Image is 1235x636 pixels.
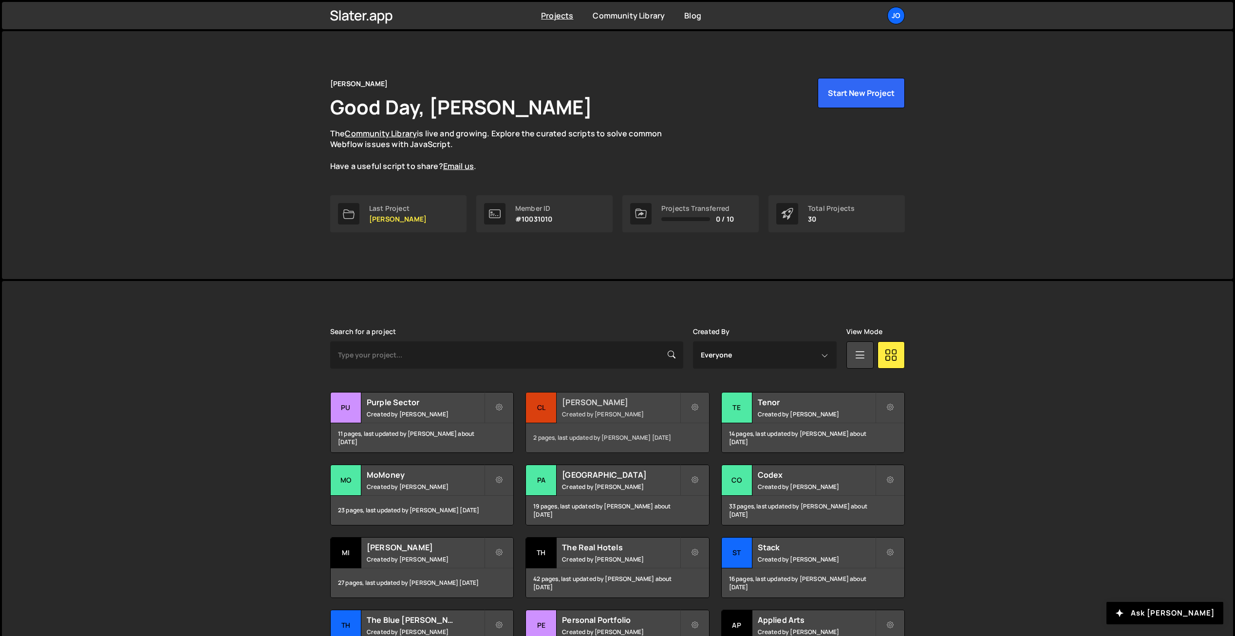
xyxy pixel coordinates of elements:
[562,555,679,563] small: Created by [PERSON_NAME]
[887,7,905,24] a: Jo
[330,465,514,525] a: Mo MoMoney Created by [PERSON_NAME] 23 pages, last updated by [PERSON_NAME] [DATE]
[525,392,709,453] a: Cl [PERSON_NAME] Created by [PERSON_NAME] 2 pages, last updated by [PERSON_NAME] [DATE]
[367,555,484,563] small: Created by [PERSON_NAME]
[526,423,709,452] div: 2 pages, last updated by [PERSON_NAME] [DATE]
[562,397,679,408] h2: [PERSON_NAME]
[758,555,875,563] small: Created by [PERSON_NAME]
[331,423,513,452] div: 11 pages, last updated by [PERSON_NAME] about [DATE]
[808,215,855,223] p: 30
[330,78,388,90] div: [PERSON_NAME]
[526,393,557,423] div: Cl
[515,205,552,212] div: Member ID
[758,483,875,491] small: Created by [PERSON_NAME]
[562,410,679,418] small: Created by [PERSON_NAME]
[593,10,665,21] a: Community Library
[331,393,361,423] div: Pu
[758,397,875,408] h2: Tenor
[330,128,681,172] p: The is live and growing. Explore the curated scripts to solve common Webflow issues with JavaScri...
[330,537,514,598] a: Mi [PERSON_NAME] Created by [PERSON_NAME] 27 pages, last updated by [PERSON_NAME] [DATE]
[722,393,752,423] div: Te
[331,568,513,598] div: 27 pages, last updated by [PERSON_NAME] [DATE]
[846,328,882,336] label: View Mode
[716,215,734,223] span: 0 / 10
[330,328,396,336] label: Search for a project
[369,215,427,223] p: [PERSON_NAME]
[562,615,679,625] h2: Personal Portfolio
[367,628,484,636] small: Created by [PERSON_NAME]
[330,94,592,120] h1: Good Day, [PERSON_NAME]
[443,161,474,171] a: Email us
[330,195,467,232] a: Last Project [PERSON_NAME]
[721,465,905,525] a: Co Codex Created by [PERSON_NAME] 33 pages, last updated by [PERSON_NAME] about [DATE]
[808,205,855,212] div: Total Projects
[562,542,679,553] h2: The Real Hotels
[525,537,709,598] a: Th The Real Hotels Created by [PERSON_NAME] 42 pages, last updated by [PERSON_NAME] about [DATE]
[758,615,875,625] h2: Applied Arts
[722,465,752,496] div: Co
[758,628,875,636] small: Created by [PERSON_NAME]
[367,469,484,480] h2: MoMoney
[818,78,905,108] button: Start New Project
[758,410,875,418] small: Created by [PERSON_NAME]
[1106,602,1223,624] button: Ask [PERSON_NAME]
[562,628,679,636] small: Created by [PERSON_NAME]
[367,615,484,625] h2: The Blue [PERSON_NAME]
[722,538,752,568] div: St
[367,397,484,408] h2: Purple Sector
[722,423,904,452] div: 14 pages, last updated by [PERSON_NAME] about [DATE]
[367,410,484,418] small: Created by [PERSON_NAME]
[345,128,417,139] a: Community Library
[562,483,679,491] small: Created by [PERSON_NAME]
[758,542,875,553] h2: Stack
[525,465,709,525] a: Pa [GEOGRAPHIC_DATA] Created by [PERSON_NAME] 19 pages, last updated by [PERSON_NAME] about [DATE]
[331,538,361,568] div: Mi
[721,537,905,598] a: St Stack Created by [PERSON_NAME] 16 pages, last updated by [PERSON_NAME] about [DATE]
[330,341,683,369] input: Type your project...
[693,328,730,336] label: Created By
[684,10,701,21] a: Blog
[526,465,557,496] div: Pa
[515,215,552,223] p: #10031010
[526,538,557,568] div: Th
[661,205,734,212] div: Projects Transferred
[367,542,484,553] h2: [PERSON_NAME]
[722,568,904,598] div: 16 pages, last updated by [PERSON_NAME] about [DATE]
[367,483,484,491] small: Created by [PERSON_NAME]
[541,10,573,21] a: Projects
[331,465,361,496] div: Mo
[526,496,709,525] div: 19 pages, last updated by [PERSON_NAME] about [DATE]
[721,392,905,453] a: Te Tenor Created by [PERSON_NAME] 14 pages, last updated by [PERSON_NAME] about [DATE]
[758,469,875,480] h2: Codex
[330,392,514,453] a: Pu Purple Sector Created by [PERSON_NAME] 11 pages, last updated by [PERSON_NAME] about [DATE]
[331,496,513,525] div: 23 pages, last updated by [PERSON_NAME] [DATE]
[526,568,709,598] div: 42 pages, last updated by [PERSON_NAME] about [DATE]
[369,205,427,212] div: Last Project
[562,469,679,480] h2: [GEOGRAPHIC_DATA]
[722,496,904,525] div: 33 pages, last updated by [PERSON_NAME] about [DATE]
